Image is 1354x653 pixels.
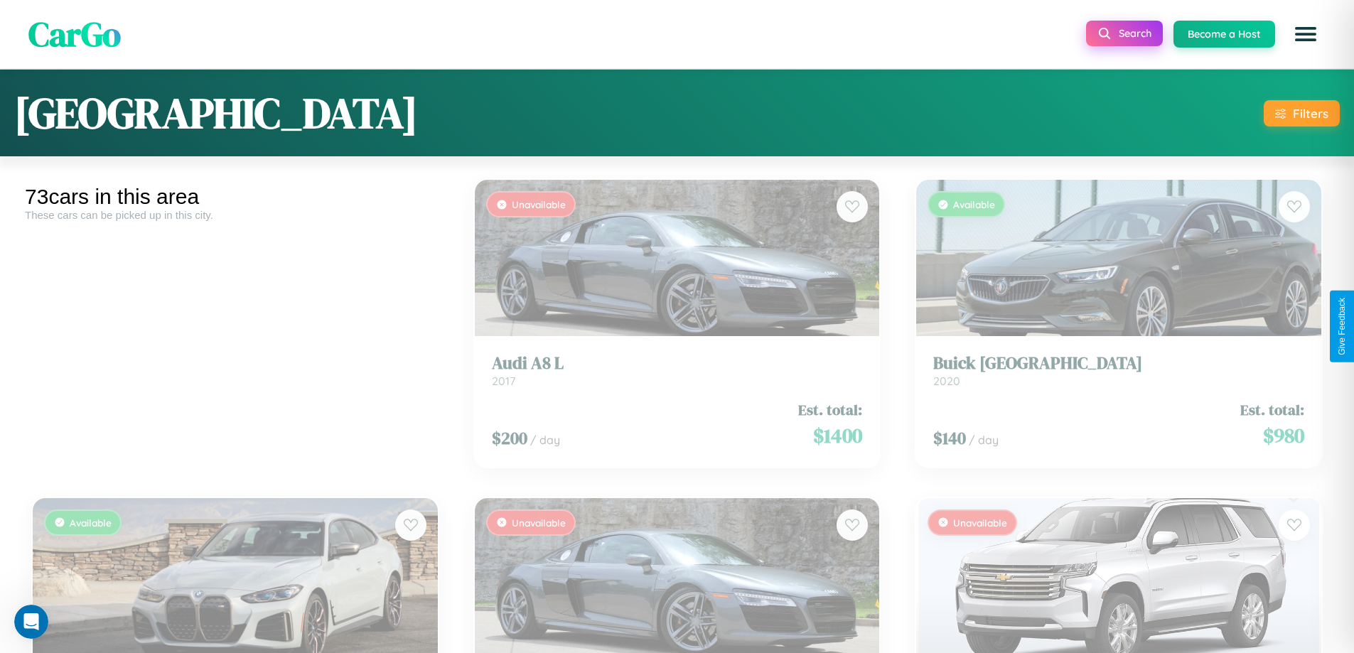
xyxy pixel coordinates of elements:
div: Filters [1293,106,1328,121]
span: Unavailable [512,509,566,521]
button: Become a Host [1173,21,1275,48]
h3: Buick [GEOGRAPHIC_DATA] [933,345,1304,366]
span: $ 1400 [813,414,862,442]
span: / day [969,425,999,439]
div: Give Feedback [1337,298,1347,355]
span: $ 980 [1263,414,1304,442]
button: Search [1086,21,1163,46]
iframe: Intercom live chat [14,605,48,639]
div: These cars can be picked up in this city. [25,209,446,221]
div: 73 cars in this area [25,185,446,209]
span: / day [530,425,560,439]
h3: Audi A8 L [492,345,863,366]
span: 2017 [492,366,515,380]
span: CarGo [28,11,121,58]
span: 2020 [933,366,960,380]
span: $ 140 [933,419,966,442]
span: $ 200 [492,419,527,442]
span: Search [1119,27,1151,40]
button: Filters [1264,100,1340,126]
span: Available [70,509,112,521]
a: Audi A8 L2017 [492,345,863,380]
span: Est. total: [798,392,862,412]
h1: [GEOGRAPHIC_DATA] [14,84,418,142]
span: Unavailable [512,190,566,203]
a: Buick [GEOGRAPHIC_DATA]2020 [933,345,1304,380]
span: Unavailable [953,509,1007,521]
span: Est. total: [1240,392,1304,412]
button: Open menu [1286,14,1326,54]
span: Available [953,190,995,203]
